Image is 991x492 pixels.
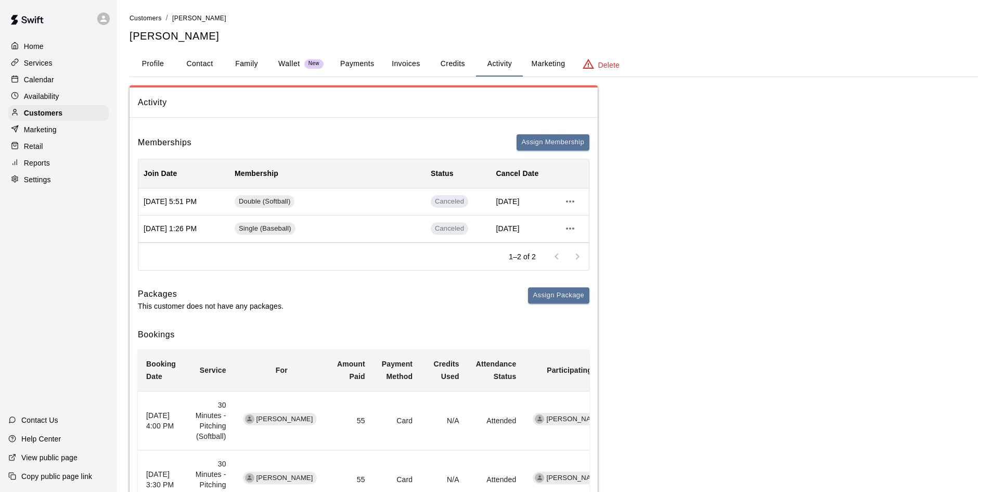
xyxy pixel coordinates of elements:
span: [PERSON_NAME] [542,414,607,424]
span: Single (Baseball) [235,224,295,234]
span: [PERSON_NAME] [542,473,607,483]
div: Bryce Dahnert [535,473,544,483]
span: [PERSON_NAME] [252,414,317,424]
td: 30 Minutes - Pitching (Softball) [184,392,235,450]
div: Status [426,159,491,188]
p: Retail [24,141,43,152]
a: Settings [8,172,109,187]
p: Wallet [278,58,300,69]
p: Availability [24,91,59,102]
button: more actions [561,193,579,210]
button: more actions [561,220,579,237]
button: Activity [476,52,523,77]
a: Availability [8,89,109,104]
div: Membership [235,159,278,188]
button: Contact [176,52,223,77]
b: Service [200,366,226,374]
a: Customers [130,14,162,22]
button: Family [223,52,270,77]
b: Booking Date [146,360,176,381]
div: [DATE] 5:51 PM [138,188,229,216]
p: Copy public page link [21,471,92,482]
div: Status [431,159,454,188]
h6: Memberships [138,136,191,149]
button: Invoices [382,52,429,77]
a: Double (Softball) [235,195,298,208]
div: Cancel Date [491,159,557,188]
p: Contact Us [21,415,58,425]
button: Assign Package [528,287,589,304]
span: Canceled [431,195,468,208]
div: Join Date [138,159,229,188]
div: Caroline Bouvier [245,473,254,483]
button: Credits [429,52,476,77]
li: / [166,12,168,23]
b: Amount Paid [337,360,365,381]
p: Marketing [24,124,57,135]
span: Customers [130,15,162,22]
a: Retail [8,138,109,154]
div: Membership [229,159,426,188]
span: Canceled [431,224,468,234]
p: Settings [24,174,51,185]
b: Payment Method [382,360,413,381]
p: 1–2 of 2 [509,251,536,262]
span: [PERSON_NAME] [172,15,226,22]
p: Calendar [24,74,54,85]
div: basic tabs example [130,52,979,77]
a: Services [8,55,109,71]
td: 55 [329,392,374,450]
div: Bryce Dahnert [535,414,544,424]
b: Credits Used [433,360,459,381]
h6: Bookings [138,328,589,342]
span: [PERSON_NAME] [252,473,317,483]
p: Help Center [21,434,61,444]
a: Calendar [8,72,109,87]
div: Cancel Date [496,159,539,188]
p: Reports [24,158,50,168]
button: Profile [130,52,176,77]
button: Payments [332,52,382,77]
div: [DATE] 1:26 PM [138,216,229,243]
p: Home [24,41,44,52]
td: Card [374,392,421,450]
p: This customer does not have any packages. [138,301,284,311]
span: [DATE] [496,223,520,234]
span: New [304,60,324,67]
div: [PERSON_NAME] [533,413,607,425]
b: For [276,366,288,374]
a: Home [8,39,109,54]
a: Customers [8,105,109,121]
p: View public page [21,452,78,463]
a: Marketing [8,122,109,137]
nav: breadcrumb [130,12,979,24]
th: [DATE] 4:00 PM [138,392,184,450]
div: Join Date [144,159,177,188]
span: Canceled [431,222,468,235]
h5: [PERSON_NAME] [130,29,979,43]
h6: Packages [138,287,284,301]
td: Attended [468,392,525,450]
span: Canceled [431,197,468,207]
button: Marketing [523,52,573,77]
b: Attendance Status [476,360,517,381]
button: Assign Membership [517,134,589,150]
td: N/A [421,392,468,450]
div: Caroline Bouvier [245,414,254,424]
span: Double (Softball) [235,197,294,207]
span: [DATE] [496,196,520,207]
span: Activity [138,96,589,109]
a: Single (Baseball) [235,222,299,235]
b: Participating Staff [547,366,611,374]
div: [PERSON_NAME] [533,472,607,484]
p: Customers [24,108,62,118]
p: Services [24,58,53,68]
